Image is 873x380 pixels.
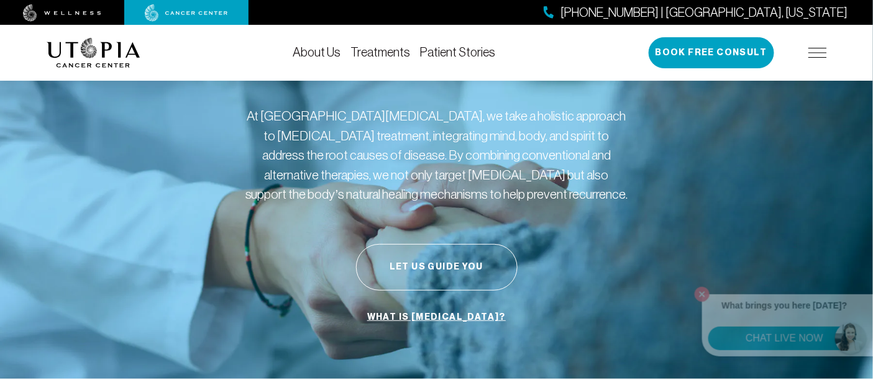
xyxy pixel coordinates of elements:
a: About Us [293,45,341,59]
a: [PHONE_NUMBER] | [GEOGRAPHIC_DATA], [US_STATE] [544,4,848,22]
button: Let Us Guide You [356,244,518,291]
img: cancer center [145,4,228,22]
img: wellness [23,4,101,22]
a: What is [MEDICAL_DATA]? [364,305,509,329]
span: [PHONE_NUMBER] | [GEOGRAPHIC_DATA], [US_STATE] [560,4,848,22]
img: logo [47,38,140,68]
a: Treatments [351,45,411,59]
a: Patient Stories [421,45,496,59]
p: At [GEOGRAPHIC_DATA][MEDICAL_DATA], we take a holistic approach to [MEDICAL_DATA] treatment, inte... [244,106,629,204]
button: Book Free Consult [649,37,774,68]
img: icon-hamburger [808,48,827,58]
